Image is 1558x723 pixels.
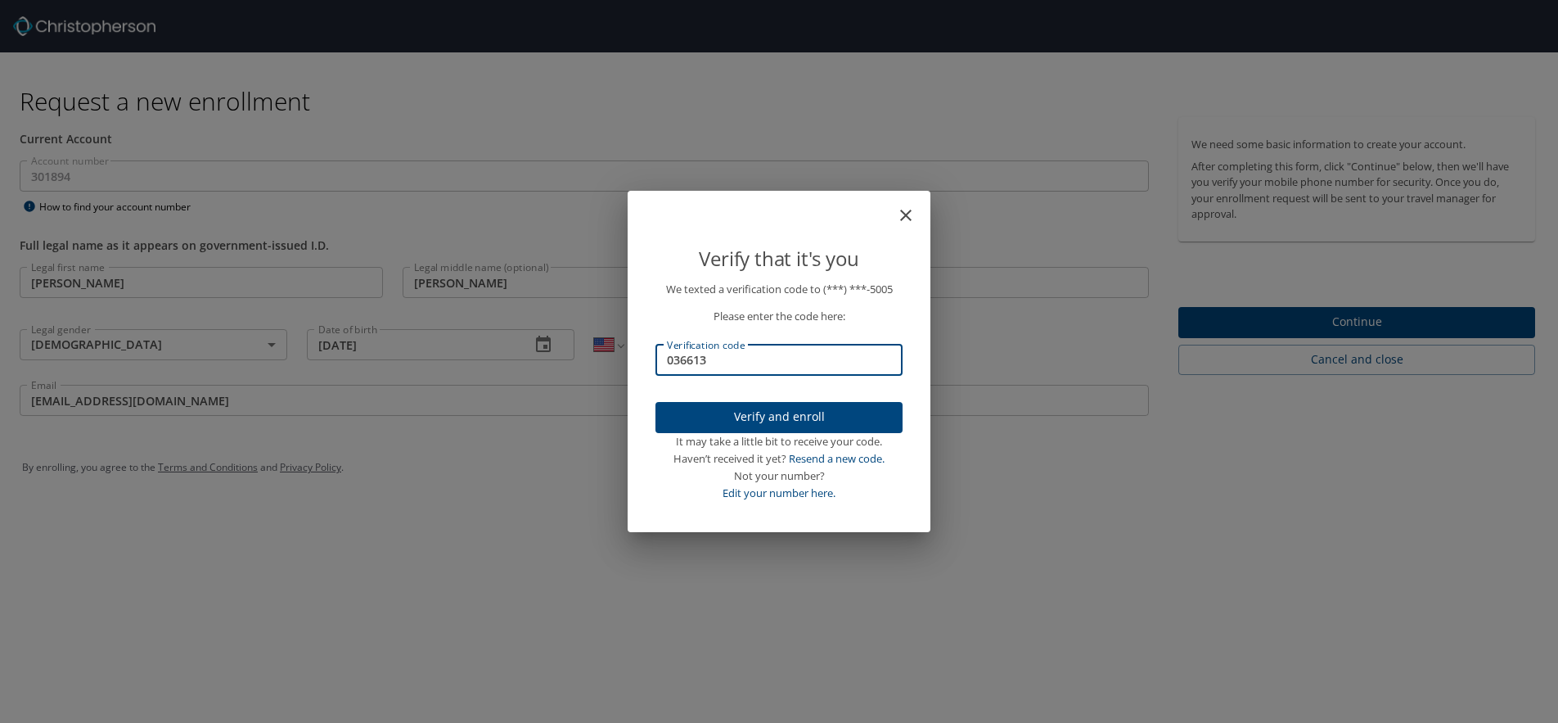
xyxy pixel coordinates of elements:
[789,451,885,466] a: Resend a new code.
[655,468,903,485] div: Not your number?
[655,402,903,434] button: Verify and enroll
[904,197,924,217] button: close
[655,281,903,298] p: We texted a verification code to (***) ***- 5005
[655,433,903,450] div: It may take a little bit to receive your code.
[669,407,889,427] span: Verify and enroll
[655,450,903,468] div: Haven’t received it yet?
[723,486,835,500] a: Edit your number here.
[655,308,903,325] p: Please enter the code here:
[655,243,903,274] p: Verify that it's you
